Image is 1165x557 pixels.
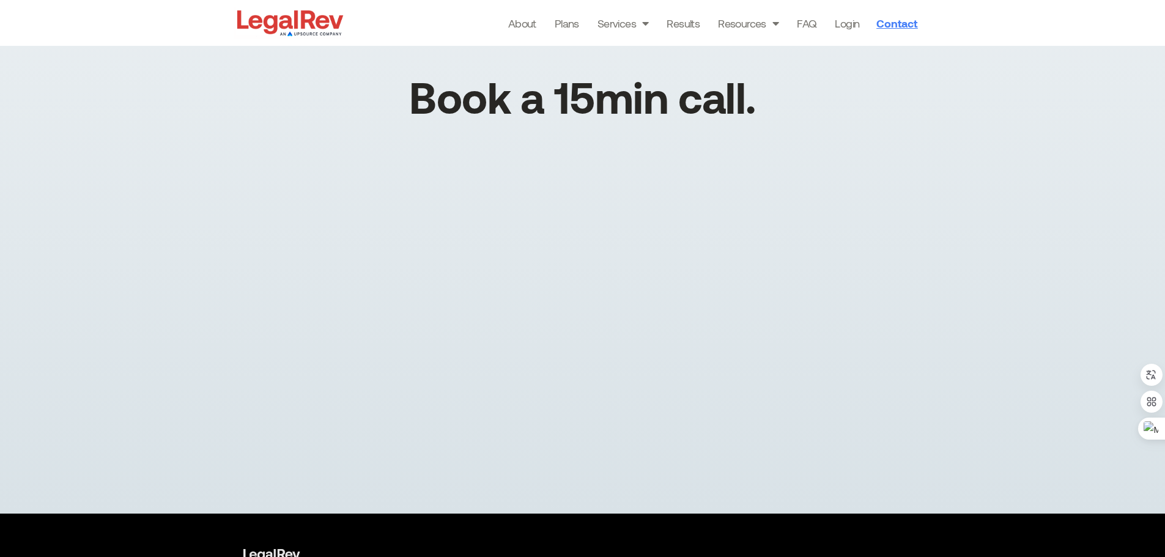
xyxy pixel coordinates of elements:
[597,15,649,32] a: Services
[409,75,756,118] h1: Book a 15min call.
[797,15,816,32] a: FAQ
[835,15,859,32] a: Login
[555,15,579,32] a: Plans
[508,15,536,32] a: About
[871,13,925,33] a: Contact
[718,15,779,32] a: Resources
[508,15,860,32] nav: Menu
[876,18,917,29] span: Contact
[667,15,700,32] a: Results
